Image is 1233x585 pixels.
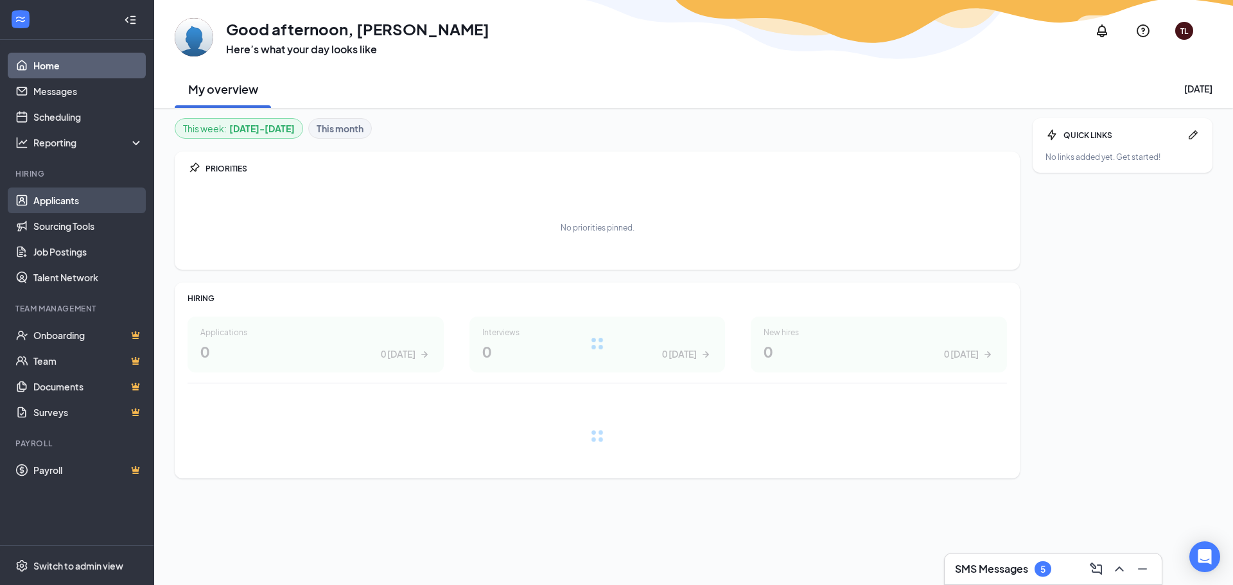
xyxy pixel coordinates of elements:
div: QUICK LINKS [1063,130,1182,141]
svg: Settings [15,559,28,572]
div: No priorities pinned. [561,222,634,233]
div: Reporting [33,136,144,149]
a: Applicants [33,188,143,213]
a: Scheduling [33,104,143,130]
svg: Minimize [1135,561,1150,577]
button: Minimize [1131,559,1151,579]
b: This month [317,121,363,135]
b: [DATE] - [DATE] [229,121,295,135]
h3: Here’s what your day looks like [226,42,489,57]
a: PayrollCrown [33,457,143,483]
svg: Pen [1187,128,1200,141]
a: Home [33,53,143,78]
a: TeamCrown [33,348,143,374]
div: HIRING [188,293,1007,304]
a: Messages [33,78,143,104]
div: Switch to admin view [33,559,123,572]
div: No links added yet. Get started! [1045,152,1200,162]
a: OnboardingCrown [33,322,143,348]
div: Payroll [15,438,141,449]
div: TL [1180,26,1188,37]
div: PRIORITIES [205,163,1007,174]
svg: Pin [188,162,200,175]
h2: My overview [188,81,258,97]
a: Sourcing Tools [33,213,143,239]
div: 5 [1040,564,1045,575]
h3: SMS Messages [955,562,1028,576]
a: DocumentsCrown [33,374,143,399]
button: ComposeMessage [1085,559,1105,579]
svg: WorkstreamLogo [14,13,27,26]
svg: ComposeMessage [1089,561,1104,577]
svg: Bolt [1045,128,1058,141]
a: Talent Network [33,265,143,290]
div: Team Management [15,303,141,314]
svg: ChevronUp [1112,561,1127,577]
img: Travis Larson [175,18,213,57]
div: [DATE] [1184,82,1212,95]
button: ChevronUp [1108,559,1128,579]
svg: Notifications [1094,23,1110,39]
svg: QuestionInfo [1135,23,1151,39]
svg: Collapse [124,13,137,26]
div: This week : [183,121,295,135]
h1: Good afternoon, [PERSON_NAME] [226,18,489,40]
a: SurveysCrown [33,399,143,425]
div: Hiring [15,168,141,179]
svg: Analysis [15,136,28,149]
a: Job Postings [33,239,143,265]
div: Open Intercom Messenger [1189,541,1220,572]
